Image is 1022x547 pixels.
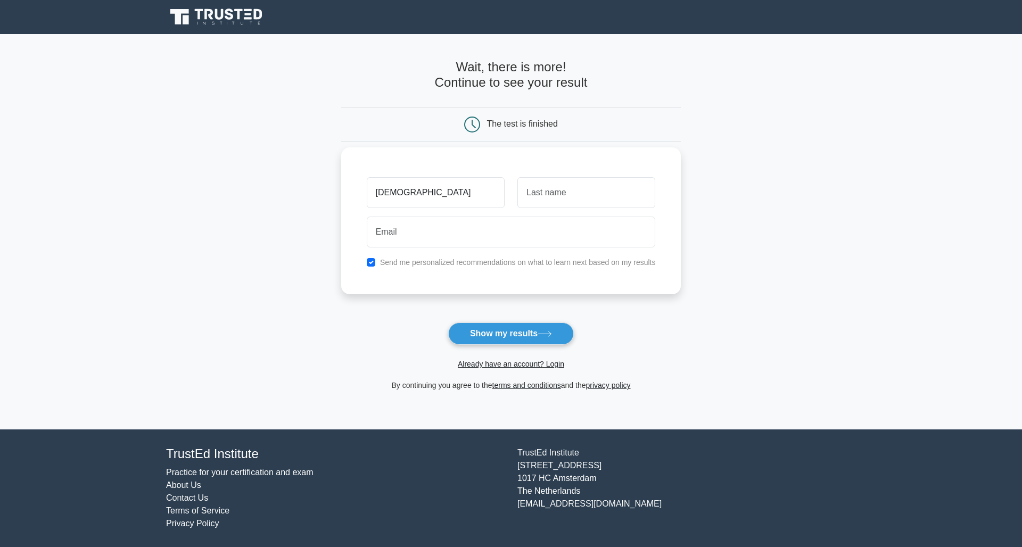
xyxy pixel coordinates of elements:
label: Send me personalized recommendations on what to learn next based on my results [380,258,656,267]
input: Email [367,217,656,247]
button: Show my results [448,322,574,345]
a: Contact Us [166,493,208,502]
div: By continuing you agree to the and the [335,379,688,392]
a: About Us [166,480,201,490]
a: Already have an account? Login [458,360,564,368]
div: TrustEd Institute [STREET_ADDRESS] 1017 HC Amsterdam The Netherlands [EMAIL_ADDRESS][DOMAIN_NAME] [511,446,862,530]
a: Terms of Service [166,506,229,515]
a: terms and conditions [492,381,561,389]
input: Last name [517,177,655,208]
h4: Wait, there is more! Continue to see your result [341,60,681,90]
input: First name [367,177,505,208]
a: Practice for your certification and exam [166,468,314,477]
h4: TrustEd Institute [166,446,505,462]
div: The test is finished [487,119,558,128]
a: privacy policy [586,381,631,389]
a: Privacy Policy [166,519,219,528]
